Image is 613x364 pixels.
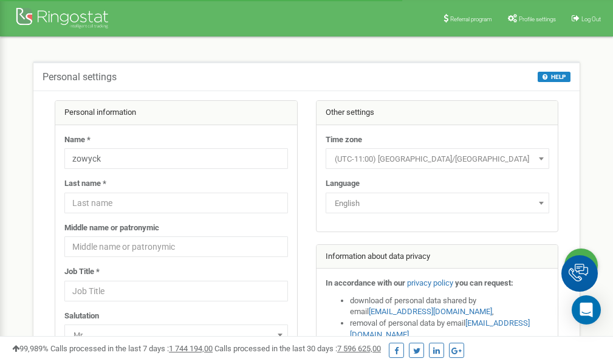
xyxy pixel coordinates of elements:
[407,278,453,287] a: privacy policy
[538,72,570,82] button: HELP
[64,148,288,169] input: Name
[50,344,213,353] span: Calls processed in the last 7 days :
[64,311,99,322] label: Salutation
[326,134,362,146] label: Time zone
[350,295,549,318] li: download of personal data shared by email ,
[572,295,601,325] div: Open Intercom Messenger
[214,344,381,353] span: Calls processed in the last 30 days :
[326,193,549,213] span: English
[43,72,117,83] h5: Personal settings
[64,134,91,146] label: Name *
[519,16,556,22] span: Profile settings
[326,178,360,190] label: Language
[450,16,492,22] span: Referral program
[350,318,549,340] li: removal of personal data by email ,
[369,307,492,316] a: [EMAIL_ADDRESS][DOMAIN_NAME]
[317,101,558,125] div: Other settings
[69,327,284,344] span: Mr.
[64,266,100,278] label: Job Title *
[64,178,106,190] label: Last name *
[326,148,549,169] span: (UTC-11:00) Pacific/Midway
[169,344,213,353] u: 1 744 194,00
[64,222,159,234] label: Middle name or patronymic
[455,278,513,287] strong: you can request:
[55,101,297,125] div: Personal information
[64,281,288,301] input: Job Title
[12,344,49,353] span: 99,989%
[581,16,601,22] span: Log Out
[330,151,545,168] span: (UTC-11:00) Pacific/Midway
[64,193,288,213] input: Last name
[330,195,545,212] span: English
[64,236,288,257] input: Middle name or patronymic
[337,344,381,353] u: 7 596 625,00
[64,325,288,345] span: Mr.
[326,278,405,287] strong: In accordance with our
[317,245,558,269] div: Information about data privacy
